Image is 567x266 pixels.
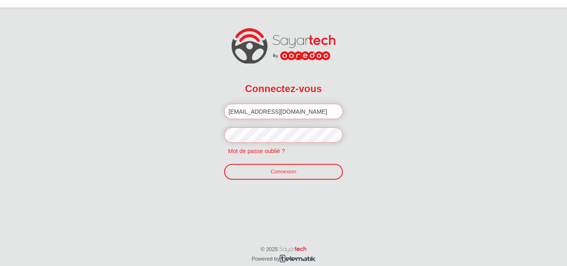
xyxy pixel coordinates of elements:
h2: Connectez-vous [224,78,343,100]
img: word_sayartech.png [279,246,306,252]
a: Connexion [224,164,343,180]
input: Email [224,104,343,119]
a: Mot de passe oublié ? [224,148,289,154]
p: © 2025 Powered by [225,237,342,264]
img: telematik.png [280,255,315,262]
